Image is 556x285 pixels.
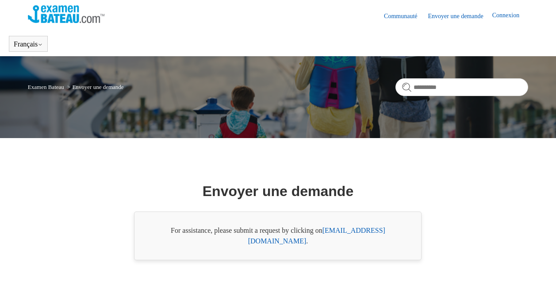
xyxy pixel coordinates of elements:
a: Communauté [384,12,426,21]
button: Français [14,40,43,48]
img: Page d’accueil du Centre d’aide Examen Bateau [28,5,104,23]
a: Connexion [492,11,528,21]
a: Examen Bateau [28,84,64,90]
a: Envoyer une demande [428,12,492,21]
a: [EMAIL_ADDRESS][DOMAIN_NAME] [248,227,385,245]
li: Examen Bateau [28,84,65,90]
li: Envoyer une demande [65,84,124,90]
div: For assistance, please submit a request by clicking on . [134,212,422,260]
h1: Envoyer une demande [203,181,353,202]
div: Live chat [526,255,549,278]
input: Rechercher [395,78,528,96]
